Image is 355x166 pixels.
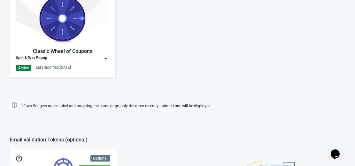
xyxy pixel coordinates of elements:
div: Active [16,65,31,71]
img: dropdown.png [103,55,109,62]
div: Classic Wheel of Coupons [16,48,109,55]
span: If two Widgets are enabled and targeting the same page, only the most recently updated one will b... [22,101,212,111]
img: help.png [10,100,19,110]
iframe: chat widget [328,140,349,160]
div: Last modified: [DATE] [36,65,71,70]
div: Optional [90,155,110,162]
div: Spin & Win Popup [16,55,47,62]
